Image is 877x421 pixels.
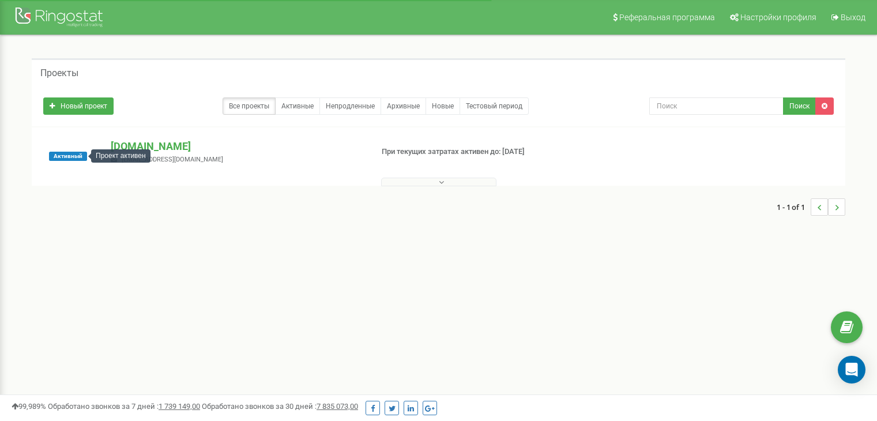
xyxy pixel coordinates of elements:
div: Open Intercom Messenger [838,356,865,384]
span: [EMAIL_ADDRESS][DOMAIN_NAME] [122,156,223,163]
p: [DOMAIN_NAME] [111,139,363,154]
span: 99,989% [12,402,46,411]
div: Проект активен [91,149,150,163]
span: Активный [49,152,87,161]
button: Поиск [783,97,816,115]
h5: Проекты [40,68,78,78]
a: Все проекты [223,97,276,115]
a: Непродленные [319,97,381,115]
nav: ... [777,187,845,227]
span: Реферальная программа [619,13,715,22]
a: Новый проект [43,97,114,115]
p: При текущих затратах активен до: [DATE] [382,146,566,157]
span: Выход [841,13,865,22]
u: 7 835 073,00 [317,402,358,411]
a: Тестовый период [460,97,529,115]
a: Активные [275,97,320,115]
a: Новые [426,97,460,115]
u: 1 739 149,00 [159,402,200,411]
span: Настройки профиля [740,13,816,22]
span: Обработано звонков за 7 дней : [48,402,200,411]
span: 1 - 1 of 1 [777,198,811,216]
input: Поиск [649,97,784,115]
span: Обработано звонков за 30 дней : [202,402,358,411]
a: Архивные [381,97,426,115]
